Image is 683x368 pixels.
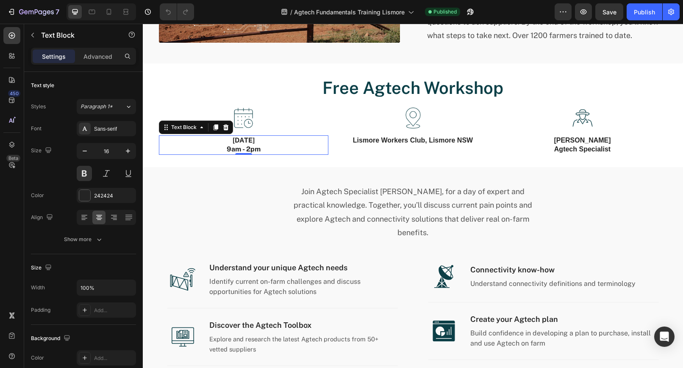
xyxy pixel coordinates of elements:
[31,103,46,110] div: Styles
[328,305,515,325] p: Build confidence in developing a plan to purchase, install and use Agtech on farm
[627,3,662,20] button: Publish
[328,290,515,301] p: Create your Agtech plan
[31,212,55,223] div: Align
[6,155,20,162] div: Beta
[31,354,44,362] div: Color
[31,125,42,132] div: Font
[31,145,53,157] div: Size
[81,103,113,110] span: Paragraph 1*
[286,237,317,268] img: Alt Image
[94,125,134,133] div: Sans-serif
[83,52,112,61] p: Advanced
[286,292,317,323] img: Alt Image
[41,30,113,40] p: Text Block
[411,113,468,120] strong: [PERSON_NAME]
[602,8,616,16] span: Save
[654,327,675,347] div: Open Intercom Messenger
[429,84,450,105] img: gempages_578832235843551975-7eecf37b-4b17-40d5-b7f3-d95dc96402f0.png
[25,240,56,271] img: Alt Image
[160,3,194,20] div: Undo/Redo
[25,298,56,329] img: Alt Image
[31,232,136,247] button: Show more
[31,284,45,291] div: Width
[143,161,398,216] p: Join Agtech Specialist [PERSON_NAME], for a day of expert and practical knowledge. Together, you’...
[143,24,683,368] iframe: Design area
[595,3,623,20] button: Save
[260,84,281,105] img: gempages_578832235843551975-36f3f010-aaa9-4b77-99db-76b91e3ec3ef.png
[31,333,72,344] div: Background
[67,312,236,329] span: Explore and research the latest Agtech products from 50+ vetted suppliers
[94,307,134,314] div: Add...
[328,255,493,265] p: Understand connectivity definitions and terminology
[94,192,134,200] div: 242424
[31,306,50,314] div: Padding
[634,8,655,16] div: Publish
[67,253,254,273] p: Identify current on-farm challenges and discuss opportunities for Agtech solutions
[67,238,254,250] p: Understand your unique Agtech needs
[77,280,136,295] input: Auto
[67,296,254,307] p: Discover the Agtech Toolbox
[77,99,136,114] button: Paragraph 1*
[56,7,59,17] p: 7
[290,8,292,16] span: /
[31,262,53,274] div: Size
[3,3,63,20] button: 7
[31,82,54,89] div: Text style
[433,8,457,16] span: Published
[8,90,20,97] div: 450
[42,52,66,61] p: Settings
[328,240,493,252] p: Connectivity know-how
[210,113,330,120] strong: Lismore Workers Club, Lismore NSW
[411,122,468,129] strong: Agtech Specialist
[294,8,405,16] span: Agtech Fundamentals Training Lismore
[31,192,44,199] div: Color
[64,235,103,244] div: Show more
[94,354,134,362] div: Add...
